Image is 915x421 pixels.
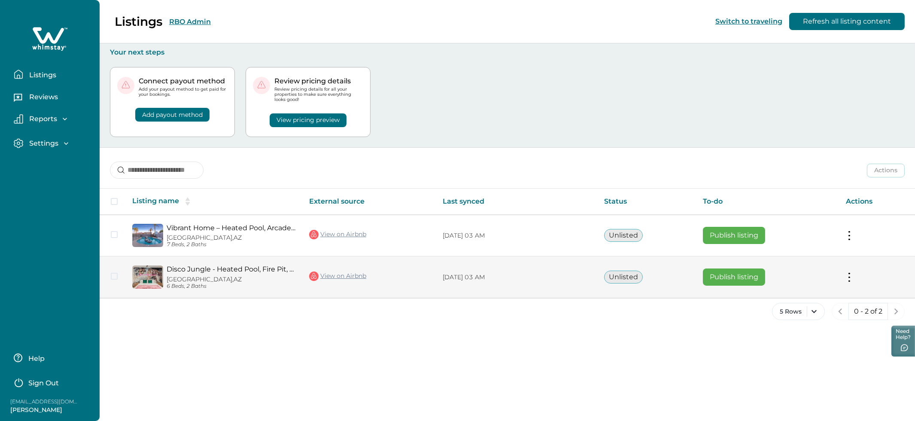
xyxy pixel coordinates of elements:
[772,303,825,320] button: 5 Rows
[14,90,93,107] button: Reviews
[867,164,905,177] button: Actions
[167,276,295,283] p: [GEOGRAPHIC_DATA], AZ
[854,307,882,316] p: 0 - 2 of 2
[274,77,363,85] p: Review pricing details
[604,271,643,284] button: Unlisted
[167,265,295,273] a: Disco Jungle - Heated Pool, Fire Pit, Air Hockey
[270,113,347,127] button: View pricing preview
[715,17,782,25] button: Switch to traveling
[14,114,93,124] button: Reports
[309,271,366,282] a: View on Airbnb
[696,189,839,215] th: To-do
[789,13,905,30] button: Refresh all listing content
[27,71,56,79] p: Listings
[703,268,765,286] button: Publish listing
[14,349,90,366] button: Help
[604,229,643,242] button: Unlisted
[115,14,162,29] p: Listings
[848,303,888,320] button: 0 - 2 of 2
[139,77,228,85] p: Connect payout method
[27,115,57,123] p: Reports
[309,229,366,240] a: View on Airbnb
[832,303,849,320] button: previous page
[125,189,302,215] th: Listing name
[14,66,93,83] button: Listings
[167,283,295,290] p: 6 Beds, 2 Baths
[132,265,163,289] img: propertyImage_Disco Jungle - Heated Pool, Fire Pit, Air Hockey
[436,189,598,215] th: Last synced
[139,87,228,97] p: Add your payout method to get paid for your bookings.
[14,373,90,390] button: Sign Out
[27,139,58,148] p: Settings
[302,189,436,215] th: External source
[703,227,765,244] button: Publish listing
[10,397,79,406] p: [EMAIL_ADDRESS][DOMAIN_NAME]
[26,354,45,363] p: Help
[839,189,915,215] th: Actions
[274,87,363,103] p: Review pricing details for all your properties to make sure everything looks good!
[28,379,59,387] p: Sign Out
[14,138,93,148] button: Settings
[10,406,79,415] p: [PERSON_NAME]
[597,189,696,215] th: Status
[167,241,295,248] p: 7 Beds, 2 Baths
[135,108,210,122] button: Add payout method
[888,303,905,320] button: next page
[443,273,591,282] p: [DATE] 03 AM
[27,93,58,101] p: Reviews
[132,224,163,247] img: propertyImage_Vibrant Home – Heated Pool, Arcade, & Fire pit
[167,224,295,232] a: Vibrant Home – Heated Pool, Arcade, & Fire pit
[443,232,591,240] p: [DATE] 03 AM
[167,234,295,241] p: [GEOGRAPHIC_DATA], AZ
[110,48,905,57] p: Your next steps
[179,197,196,206] button: sorting
[169,18,211,26] button: RBO Admin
